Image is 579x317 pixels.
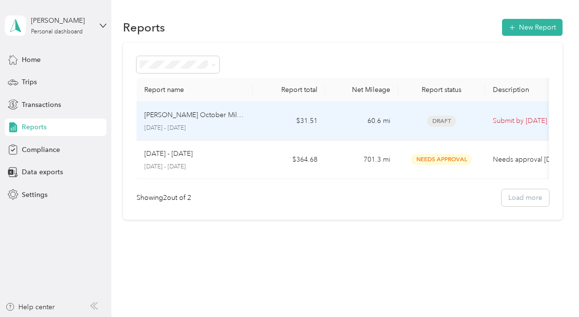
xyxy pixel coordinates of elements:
p: [DATE] - [DATE] [144,149,193,159]
td: 701.3 mi [325,141,398,180]
span: Needs Approval [411,154,472,165]
span: Compliance [22,145,60,155]
div: Personal dashboard [31,29,83,35]
p: [DATE] - [DATE] [144,163,245,171]
td: $31.51 [253,102,325,141]
p: [DATE] - [DATE] [144,124,245,133]
button: New Report [502,19,563,36]
td: 60.6 mi [325,102,398,141]
h1: Reports [123,22,165,32]
div: [PERSON_NAME] [31,15,91,26]
span: Trips [22,77,37,87]
th: Report name [137,78,253,102]
iframe: Everlance-gr Chat Button Frame [525,263,579,317]
div: Report status [406,86,477,94]
p: Needs approval [DATE] [493,154,574,165]
button: Help center [5,302,55,312]
p: [PERSON_NAME] October Mileage [144,110,245,121]
th: Report total [253,78,325,102]
span: Transactions [22,100,61,110]
span: Draft [427,116,456,127]
span: Settings [22,190,47,200]
span: Home [22,55,41,65]
span: Data exports [22,167,63,177]
td: $364.68 [253,141,325,180]
span: Reports [22,122,46,132]
div: Showing 2 out of 2 [137,193,191,203]
p: Submit by [DATE] [493,116,574,126]
th: Net Mileage [325,78,398,102]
